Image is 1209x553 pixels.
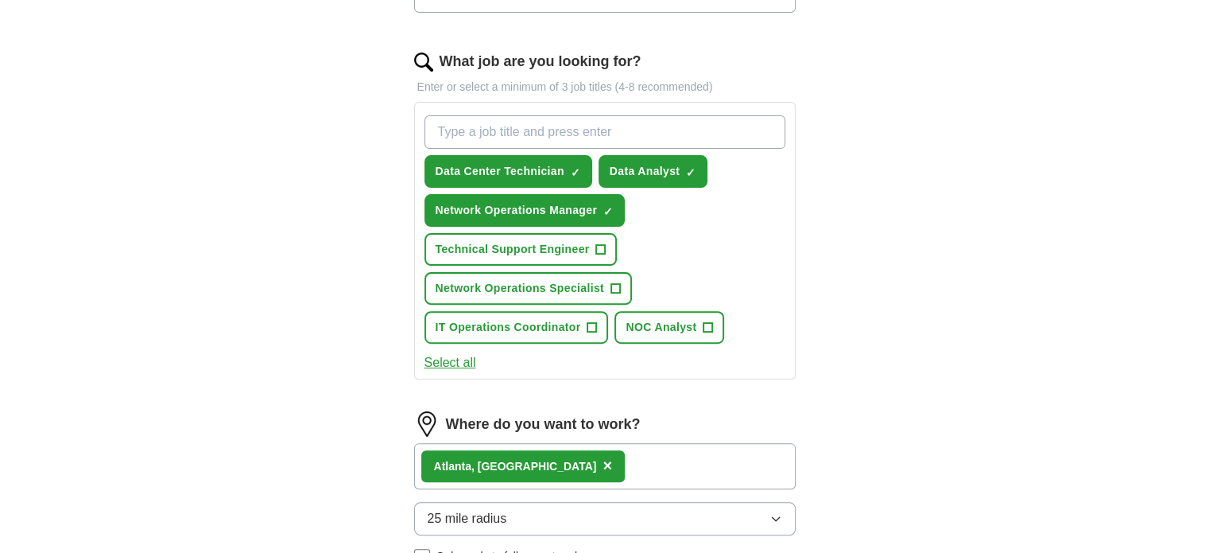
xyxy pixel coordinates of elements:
[414,79,796,95] p: Enter or select a minimum of 3 job titles (4-8 recommended)
[424,233,618,266] button: Technical Support Engineer
[424,115,785,149] input: Type a job title and press enter
[434,460,455,473] strong: Atla
[599,155,708,188] button: Data Analyst✓
[424,194,626,227] button: Network Operations Manager✓
[603,205,613,218] span: ✓
[686,166,696,179] span: ✓
[424,311,609,344] button: IT Operations Coordinator
[424,272,632,305] button: Network Operations Specialist
[610,163,680,180] span: Data Analyst
[571,166,580,179] span: ✓
[414,502,796,535] button: 25 mile radius
[436,202,598,219] span: Network Operations Manager
[436,163,564,180] span: Data Center Technician
[436,241,590,258] span: Technical Support Engineer
[446,414,641,435] label: Where do you want to work?
[434,458,597,475] div: nta, [GEOGRAPHIC_DATA]
[428,509,507,528] span: 25 mile radius
[603,454,612,478] button: ×
[626,319,696,336] span: NOC Analyst
[440,51,641,72] label: What job are you looking for?
[424,155,592,188] button: Data Center Technician✓
[436,319,581,336] span: IT Operations Coordinator
[414,53,433,72] img: search.png
[424,353,476,372] button: Select all
[414,411,440,437] img: location.png
[436,280,604,297] span: Network Operations Specialist
[603,457,612,474] span: ×
[614,311,724,344] button: NOC Analyst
